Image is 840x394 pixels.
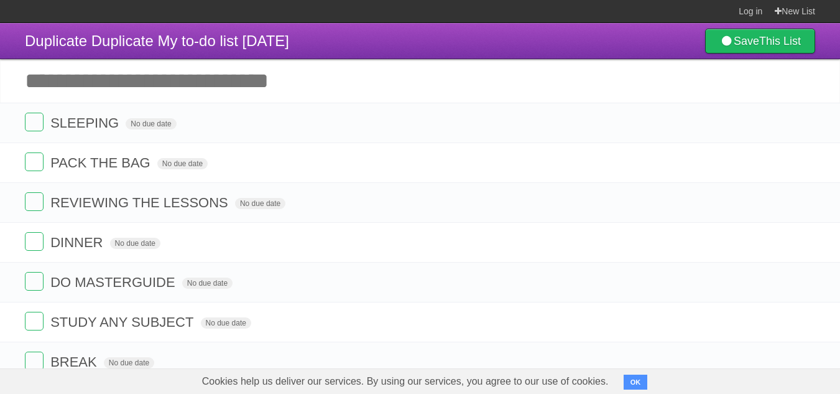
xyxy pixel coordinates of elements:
[50,354,100,370] span: BREAK
[110,238,160,249] span: No due date
[705,29,815,54] a: SaveThis List
[25,152,44,171] label: Done
[25,312,44,331] label: Done
[25,113,44,131] label: Done
[50,235,106,250] span: DINNER
[624,375,648,390] button: OK
[235,198,285,209] span: No due date
[25,192,44,211] label: Done
[50,274,178,290] span: DO MASTERGUIDE
[50,155,154,171] span: PACK THE BAG
[182,278,233,289] span: No due date
[25,352,44,370] label: Done
[190,369,621,394] span: Cookies help us deliver our services. By using our services, you agree to our use of cookies.
[759,35,801,47] b: This List
[201,317,251,329] span: No due date
[50,115,122,131] span: SLEEPING
[126,118,176,129] span: No due date
[104,357,154,368] span: No due date
[25,232,44,251] label: Done
[25,32,289,49] span: Duplicate Duplicate My to-do list [DATE]
[50,195,231,210] span: REVIEWING THE LESSONS
[157,158,208,169] span: No due date
[50,314,196,330] span: STUDY ANY SUBJECT
[25,272,44,291] label: Done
